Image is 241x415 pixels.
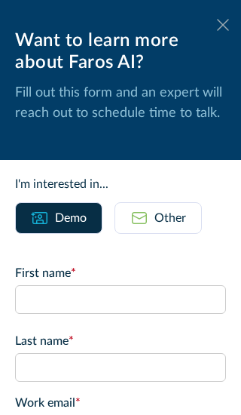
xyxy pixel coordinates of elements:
[15,175,226,193] div: I'm interested in...
[15,264,226,282] label: First name
[154,209,186,227] div: Other
[55,209,87,227] div: Demo
[15,30,226,74] div: Want to learn more about Faros AI?
[15,83,226,124] p: Fill out this form and an expert will reach out to schedule time to talk.
[15,394,226,412] label: Work email
[15,332,226,350] label: Last name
